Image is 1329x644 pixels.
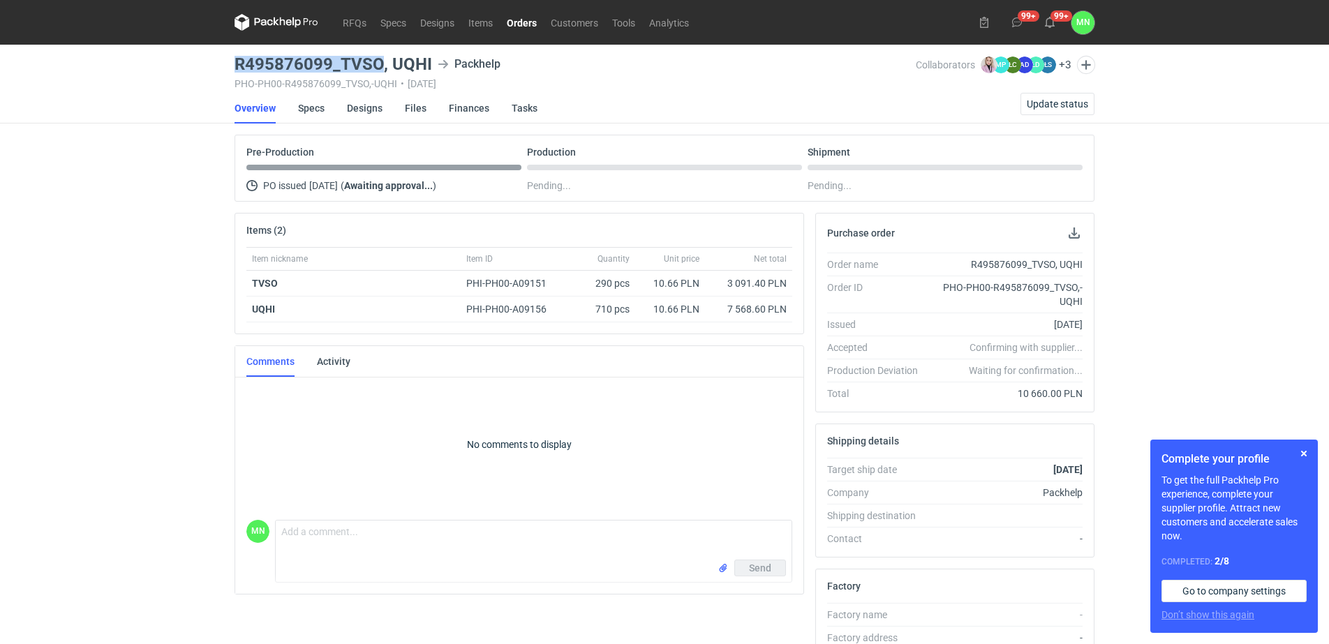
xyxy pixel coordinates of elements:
button: Don’t show this again [1161,608,1254,622]
button: Skip for now [1295,445,1312,462]
div: Małgorzata Nowotna [246,520,269,543]
h3: R495876099_TVSO, UQHI [235,56,432,73]
a: Designs [413,14,461,31]
span: Quantity [597,253,630,264]
div: Target ship date [827,463,929,477]
div: Accepted [827,340,929,354]
p: Pre-Production [246,147,314,158]
div: Company [827,486,929,500]
div: 3 091.40 PLN [711,276,787,290]
span: Item nickname [252,253,308,264]
button: 99+ [1039,11,1061,33]
strong: [DATE] [1053,464,1083,475]
div: 7 568.60 PLN [711,302,787,316]
h2: Purchase order [827,227,895,239]
div: 710 pcs [565,297,635,322]
button: Send [734,560,786,576]
div: PHO-PH00-R495876099_TVSO,-UQHI [DATE] [235,78,916,89]
a: Specs [298,93,325,123]
button: 99+ [1006,11,1028,33]
figcaption: ŁD [1027,57,1044,73]
span: Net total [754,253,787,264]
figcaption: MP [993,57,1009,73]
span: Pending... [527,177,571,194]
button: Update status [1020,93,1094,115]
h1: Complete your profile [1161,451,1307,467]
div: Małgorzata Nowotna [1071,11,1094,34]
div: Total [827,387,929,400]
span: ( [341,180,344,191]
strong: Awaiting approval... [344,180,433,191]
button: MN [1071,11,1094,34]
em: Confirming with supplier... [970,342,1083,353]
p: No comments to display [246,375,792,514]
p: Production [527,147,576,158]
a: Customers [544,14,605,31]
div: PHI-PH00-A09156 [466,302,560,316]
div: Production Deviation [827,364,929,377]
h2: Items (2) [246,225,286,236]
div: PHO-PH00-R495876099_TVSO,-UQHI [929,280,1083,308]
span: Send [749,563,771,573]
div: PO issued [246,177,521,194]
span: ) [433,180,436,191]
h2: Factory [827,581,861,592]
a: Tasks [512,93,537,123]
a: Orders [500,14,544,31]
button: Edit collaborators [1077,56,1095,74]
div: Packhelp [929,486,1083,500]
span: Unit price [664,253,699,264]
button: Download PO [1066,225,1083,241]
div: PHI-PH00-A09151 [466,276,560,290]
figcaption: ŁC [1004,57,1021,73]
p: To get the full Packhelp Pro experience, complete your supplier profile. Attract new customers an... [1161,473,1307,543]
span: Collaborators [916,59,975,70]
div: Shipping destination [827,509,929,523]
a: TVSO [252,278,278,289]
h2: Shipping details [827,435,899,447]
span: [DATE] [309,177,338,194]
a: Activity [317,346,350,377]
div: [DATE] [929,317,1083,331]
div: Contact [827,532,929,546]
a: Files [405,93,426,123]
span: Item ID [466,253,493,264]
a: UQHI [252,304,275,315]
a: Go to company settings [1161,580,1307,602]
span: Update status [1027,99,1088,109]
a: Comments [246,346,295,377]
span: • [401,78,404,89]
a: Analytics [642,14,696,31]
div: Pending... [808,177,1083,194]
div: Factory name [827,608,929,622]
div: Packhelp [438,56,500,73]
figcaption: MN [246,520,269,543]
figcaption: AD [1016,57,1033,73]
a: Overview [235,93,276,123]
div: Issued [827,317,929,331]
button: +3 [1059,59,1071,71]
div: 10.66 PLN [641,276,699,290]
a: Specs [373,14,413,31]
div: 10 660.00 PLN [929,387,1083,400]
div: - [929,608,1083,622]
a: Tools [605,14,642,31]
em: Waiting for confirmation... [969,364,1083,377]
a: Designs [347,93,383,123]
svg: Packhelp Pro [235,14,318,31]
strong: 2 / 8 [1215,555,1229,567]
div: Order ID [827,280,929,308]
div: - [929,532,1083,546]
a: RFQs [336,14,373,31]
a: Items [461,14,500,31]
div: 10.66 PLN [641,302,699,316]
div: Order name [827,257,929,271]
div: 290 pcs [565,271,635,297]
figcaption: ŁS [1039,57,1056,73]
p: Shipment [808,147,850,158]
div: Completed: [1161,554,1307,569]
a: Finances [449,93,489,123]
